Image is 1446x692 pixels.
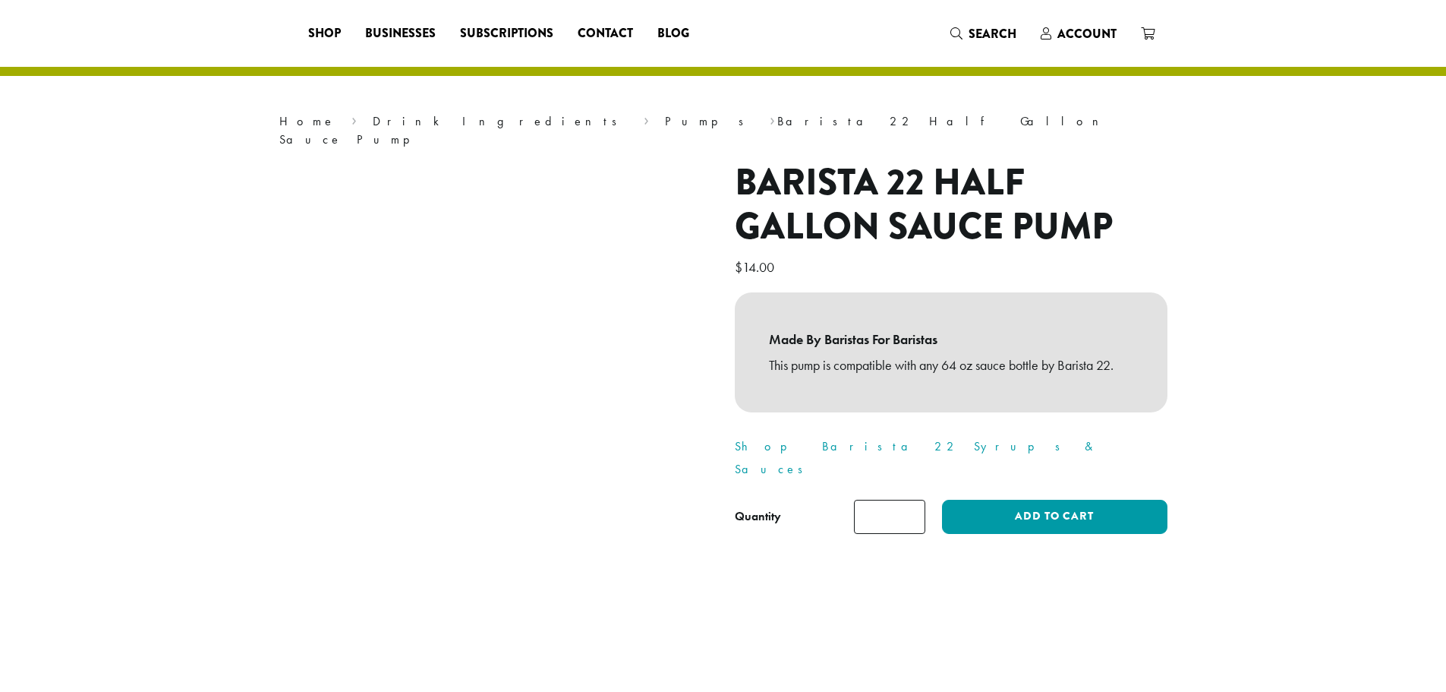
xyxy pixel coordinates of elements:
[353,21,448,46] a: Businesses
[769,352,1133,378] p: This pump is compatible with any 64 oz sauce bottle by Barista 22.
[279,113,336,129] a: Home
[1057,25,1117,43] span: Account
[938,21,1029,46] a: Search
[460,24,553,43] span: Subscriptions
[373,113,627,129] a: Drink Ingredients
[279,112,1167,149] nav: Breadcrumb
[735,258,742,276] span: $
[735,438,1098,477] a: Shop Barista 22 Syrups & Sauces
[365,24,436,43] span: Businesses
[351,107,357,131] span: ›
[854,500,925,534] input: Product quantity
[644,107,649,131] span: ›
[308,24,341,43] span: Shop
[448,21,565,46] a: Subscriptions
[969,25,1016,43] span: Search
[735,161,1167,248] h1: Barista 22 Half Gallon Sauce Pump
[565,21,645,46] a: Contact
[942,500,1167,534] button: Add to cart
[735,507,781,526] div: Quantity
[665,113,754,129] a: Pumps
[645,21,701,46] a: Blog
[578,24,633,43] span: Contact
[657,24,689,43] span: Blog
[296,21,353,46] a: Shop
[1029,21,1129,46] a: Account
[735,258,778,276] bdi: 14.00
[770,107,775,131] span: ›
[769,327,1133,352] b: Made By Baristas For Baristas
